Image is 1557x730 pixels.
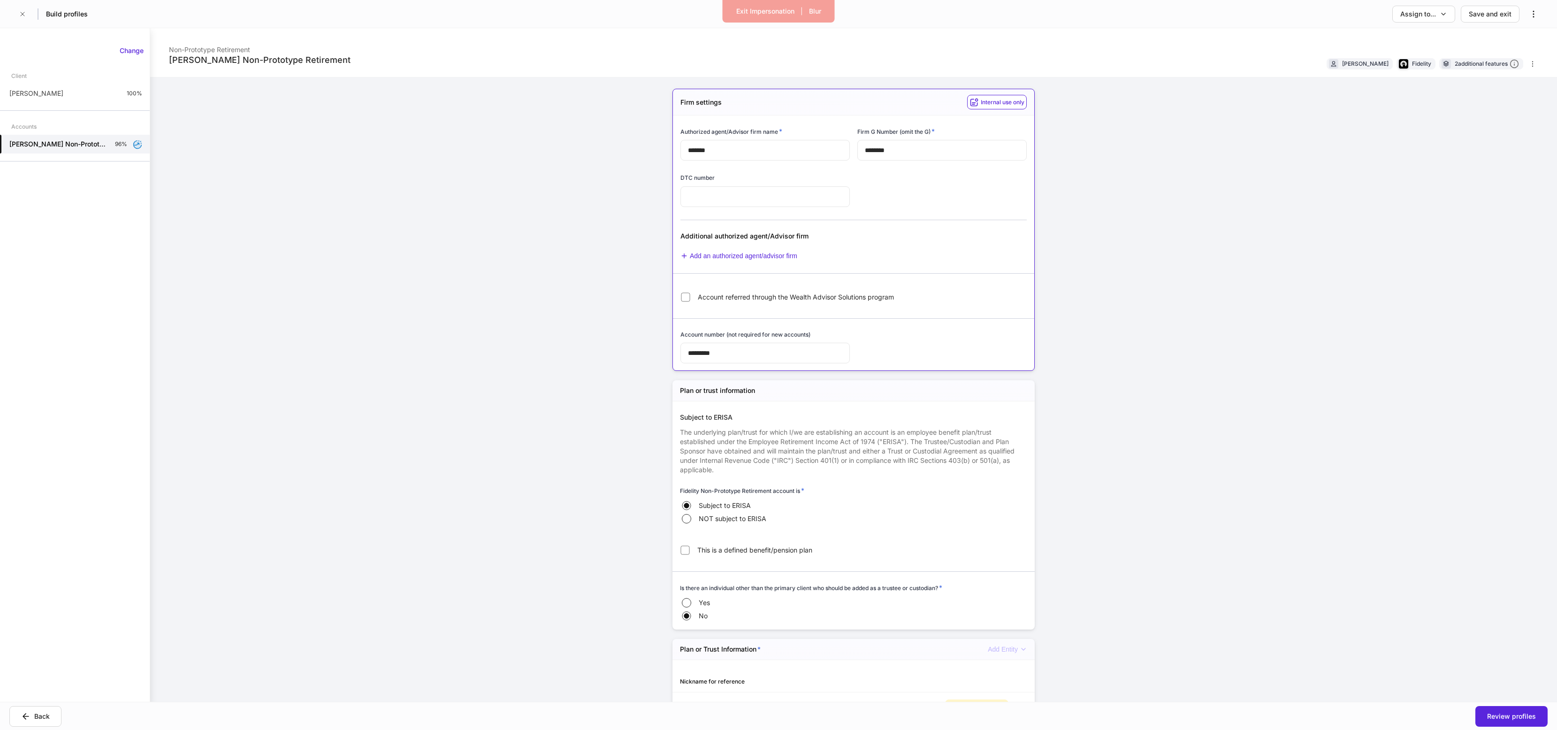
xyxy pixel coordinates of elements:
button: Back [9,706,61,727]
div: Assign to... [1400,9,1436,19]
span: The underlying plan/trust for which I/we are establishing an account is an employee benefit plan/... [680,428,1015,474]
div: Subject to ERISA [680,413,1027,422]
div: Additional authorized agent/Advisor firm [680,231,909,241]
div: Back [34,712,50,721]
p: [PERSON_NAME] [9,89,63,98]
div: Change [120,46,144,55]
span: Yes [699,598,710,607]
button: Save and exit [1461,6,1519,23]
h5: Plan or trust information [680,386,755,395]
h6: Is there an individual other than the primary client who should be added as a trustee or custodian? [680,583,942,592]
h5: Build profiles [46,9,88,19]
div: Information required [949,701,1004,710]
span: NOT subject to ERISA [699,514,766,523]
div: Client [11,68,27,84]
span: No [699,611,708,621]
div: Non-Prototype Retirement [169,39,351,54]
button: Exit Impersonation [730,4,801,19]
p: 100% [127,90,142,97]
h5: Plan or Trust Information [680,645,761,654]
div: 2 additional features [1455,59,1519,69]
div: A maximum of 1 is allowed for this form. [988,645,1027,654]
div: Exit Impersonation [736,7,794,16]
div: Review profiles [1487,712,1536,721]
h6: Fidelity Non-Prototype Retirement account is [680,486,804,495]
div: Save and exit [1469,9,1511,19]
div: Pioneer National LLC [680,701,854,710]
p: 96% [115,140,127,148]
h6: Authorized agent/Advisor firm name [680,127,782,136]
button: Add an authorized agent/advisor firm [680,252,797,260]
button: Assign to... [1392,6,1455,23]
h6: Firm G Number (omit the G) [857,127,935,136]
button: Review profiles [1475,706,1548,727]
button: Change [114,43,150,58]
h5: [PERSON_NAME] Non-Prototype Retirement [9,139,107,149]
div: Nickname for reference [680,677,854,686]
h6: DTC number [680,173,715,182]
h6: Internal use only [981,98,1024,107]
span: Subject to ERISA [699,501,751,510]
div: [PERSON_NAME] Non-Prototype Retirement [169,54,351,66]
div: Accounts [11,118,37,135]
div: [PERSON_NAME] [1342,59,1389,68]
h5: Firm settings [680,98,722,107]
div: Fidelity [1412,59,1431,68]
button: Blur [803,4,827,19]
div: Add Entity [988,645,1027,653]
h6: Account number (not required for new accounts) [680,330,810,339]
div: Blur [809,7,821,16]
span: Account referred through the Wealth Advisor Solutions program [698,292,894,302]
span: This is a defined benefit/pension plan [697,546,812,555]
